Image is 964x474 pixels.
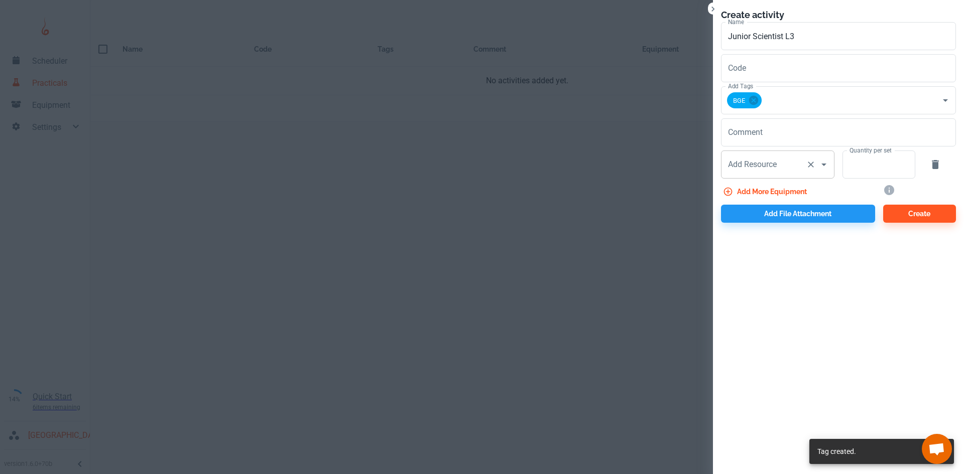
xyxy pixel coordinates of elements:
[728,18,744,26] label: Name
[721,183,811,201] button: Add more equipment
[728,82,753,90] label: Add Tags
[708,4,718,14] button: Close
[938,93,952,107] button: Open
[817,157,831,172] button: Open
[850,146,891,154] label: Quantity per set
[727,95,751,106] span: BGE
[721,8,956,22] h6: Create activity
[727,92,762,108] div: BGE
[883,205,956,223] button: Create
[817,442,856,461] div: Tag created.
[883,184,895,196] svg: If equipment is attached to a practical, Bunsen will check if enough equipment is available befor...
[721,205,875,223] button: Add file attachment
[922,434,952,464] a: Open chat
[804,157,818,172] button: Clear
